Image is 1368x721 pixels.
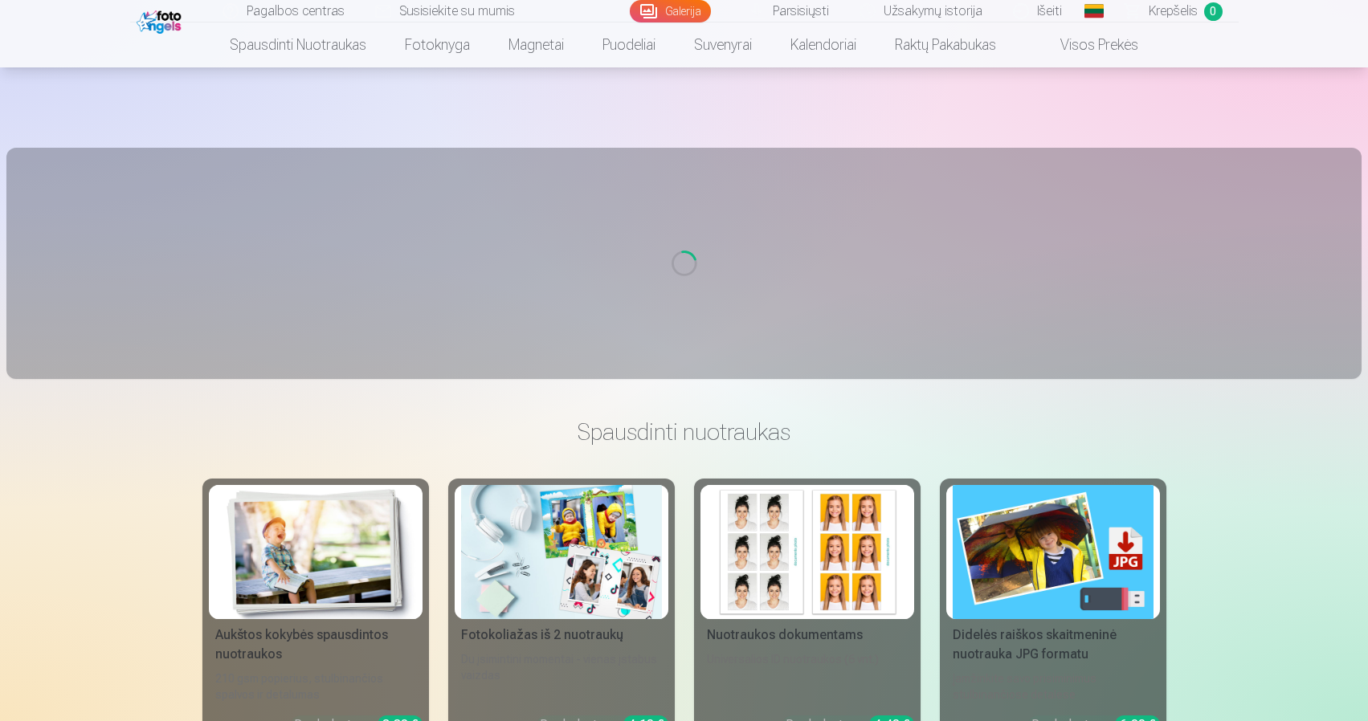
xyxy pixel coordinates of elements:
[210,22,386,67] a: Spausdinti nuotraukas
[876,22,1015,67] a: Raktų pakabukas
[1204,2,1223,21] span: 0
[461,485,662,619] img: Fotokoliažas iš 2 nuotraukų
[771,22,876,67] a: Kalendoriai
[209,670,423,703] div: 210 gsm popierius, stulbinančios spalvos ir detalumas
[455,651,668,703] div: Du įsimintini momentai - vienas įstabus vaizdas
[137,6,186,34] img: /fa2
[489,22,583,67] a: Magnetai
[215,485,416,619] img: Aukštos kokybės spausdintos nuotraukos
[209,625,423,664] div: Aukštos kokybės spausdintos nuotraukos
[707,485,908,619] img: Nuotraukos dokumentams
[215,418,1154,446] h3: Spausdinti nuotraukas
[700,651,914,703] div: Universalios ID nuotraukos (6 vnt.)
[700,625,914,645] div: Nuotraukos dokumentams
[946,670,1160,703] div: Įamžinkite savo prisiminimus stulbinančiose detalėse
[946,625,1160,664] div: Didelės raiškos skaitmeninė nuotrauka JPG formatu
[386,22,489,67] a: Fotoknyga
[953,485,1154,619] img: Didelės raiškos skaitmeninė nuotrauka JPG formatu
[583,22,675,67] a: Puodeliai
[675,22,771,67] a: Suvenyrai
[455,625,668,645] div: Fotokoliažas iš 2 nuotraukų
[1149,2,1198,21] span: Krepšelis
[1015,22,1158,67] a: Visos prekės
